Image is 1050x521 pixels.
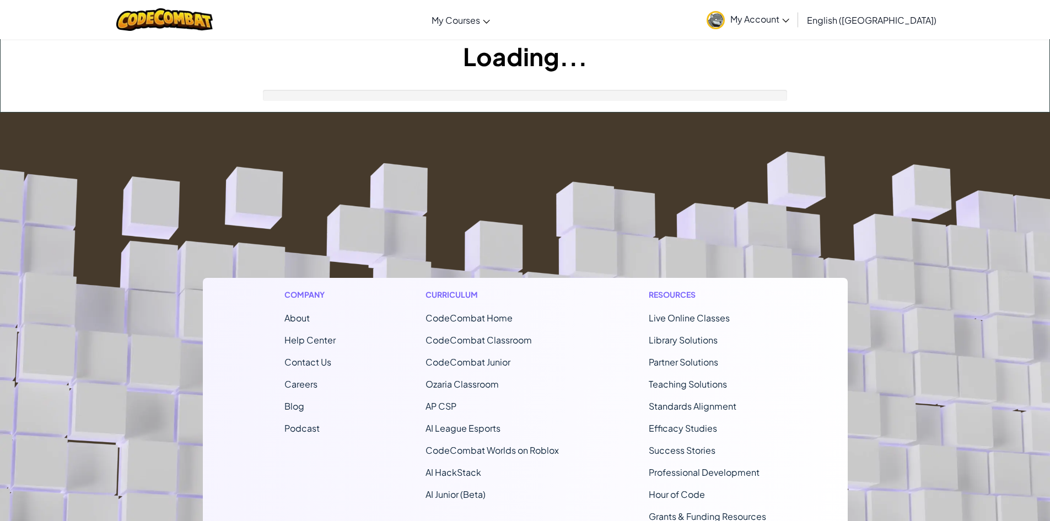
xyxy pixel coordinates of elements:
a: English ([GEOGRAPHIC_DATA]) [801,5,942,35]
a: AI League Esports [426,422,500,434]
span: Contact Us [284,356,331,368]
a: About [284,312,310,324]
h1: Curriculum [426,289,559,300]
a: CodeCombat Worlds on Roblox [426,444,559,456]
img: avatar [707,11,725,29]
a: My Account [701,2,795,37]
h1: Company [284,289,336,300]
a: Live Online Classes [649,312,730,324]
a: Teaching Solutions [649,378,727,390]
a: Standards Alignment [649,400,736,412]
a: Success Stories [649,444,715,456]
a: Partner Solutions [649,356,718,368]
span: CodeCombat Home [426,312,513,324]
h1: Loading... [1,39,1049,73]
a: Careers [284,378,317,390]
a: AP CSP [426,400,456,412]
a: AI HackStack [426,466,481,478]
a: AI Junior (Beta) [426,488,486,500]
a: Efficacy Studies [649,422,717,434]
a: Library Solutions [649,334,718,346]
span: English ([GEOGRAPHIC_DATA]) [807,14,936,26]
img: CodeCombat logo [116,8,213,31]
a: Help Center [284,334,336,346]
a: Professional Development [649,466,760,478]
a: My Courses [426,5,496,35]
a: Ozaria Classroom [426,378,499,390]
span: My Account [730,13,789,25]
span: My Courses [432,14,480,26]
a: Podcast [284,422,320,434]
a: CodeCombat Classroom [426,334,532,346]
a: Blog [284,400,304,412]
h1: Resources [649,289,766,300]
a: Hour of Code [649,488,705,500]
a: CodeCombat Junior [426,356,510,368]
